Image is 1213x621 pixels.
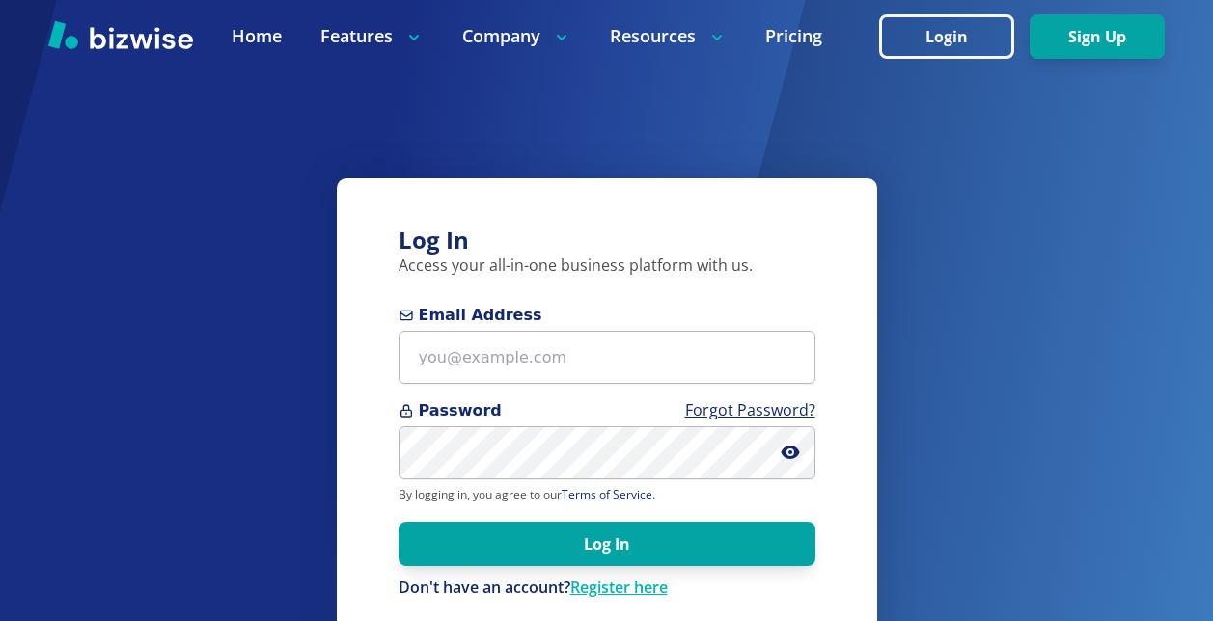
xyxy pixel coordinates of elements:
input: you@example.com [399,331,815,384]
p: Don't have an account? [399,578,815,599]
a: Forgot Password? [685,399,815,420]
p: Features [320,24,424,48]
p: Resources [610,24,727,48]
h3: Log In [399,225,815,256]
a: Login [879,28,1030,46]
a: Sign Up [1030,28,1165,46]
a: Register here [570,577,668,598]
button: Login [879,14,1014,59]
a: Home [232,24,282,48]
p: By logging in, you agree to our . [399,487,815,502]
a: Terms of Service [562,486,652,502]
span: Email Address [399,304,815,327]
a: Pricing [765,24,822,48]
div: Don't have an account?Register here [399,578,815,599]
p: Company [462,24,571,48]
span: Password [399,399,815,422]
button: Log In [399,522,815,566]
button: Sign Up [1030,14,1165,59]
img: Bizwise Logo [48,20,193,49]
p: Access your all-in-one business platform with us. [399,256,815,277]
